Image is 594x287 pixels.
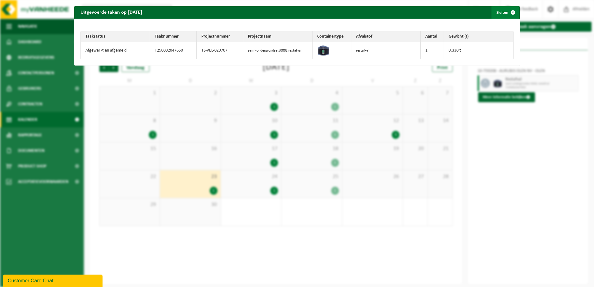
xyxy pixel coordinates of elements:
th: Gewicht (t) [444,31,513,42]
td: semi-ondergrondse 5000L restafval [243,42,313,59]
th: Taakstatus [81,31,150,42]
th: Projectnummer [197,31,243,42]
img: CR-SU-1C-5000-000-02 [317,44,330,56]
iframe: chat widget [3,273,104,287]
td: T250002047650 [150,42,197,59]
th: Projectnaam [243,31,313,42]
td: 0,330 t [444,42,513,59]
td: TL-VEL-029707 [197,42,243,59]
h2: Uitgevoerde taken op [DATE] [74,6,148,18]
td: 1 [421,42,444,59]
td: Afgewerkt en afgemeld [81,42,150,59]
th: Afvalstof [351,31,421,42]
th: Taaknummer [150,31,197,42]
th: Containertype [313,31,351,42]
th: Aantal [421,31,444,42]
td: restafval [351,42,421,59]
button: Sluiten [491,6,519,19]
